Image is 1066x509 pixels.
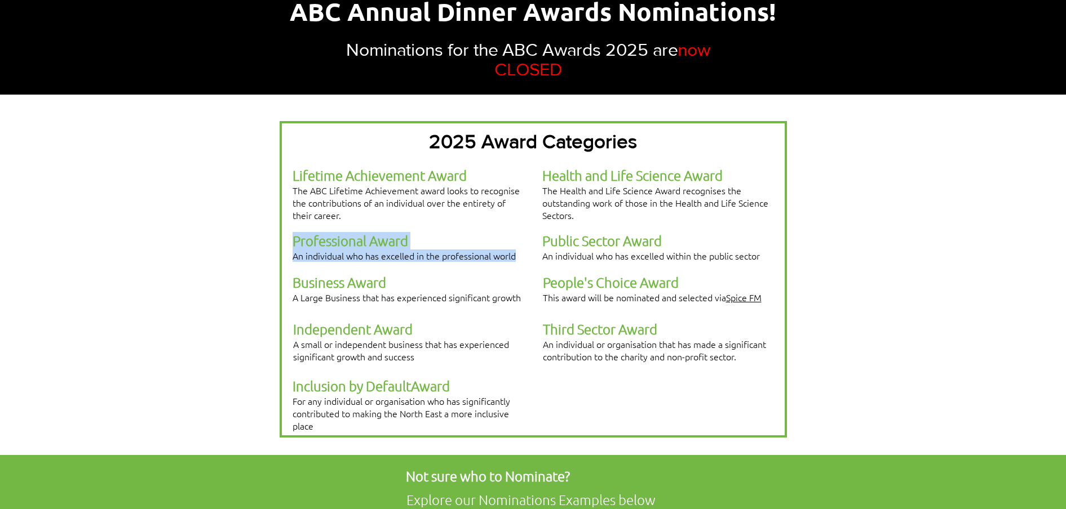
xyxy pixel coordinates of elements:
[293,395,510,432] span: For any individual or organisation who has significantly contributed to making the North East a m...
[406,491,656,508] span: Explore our Nominations Examples below
[411,377,450,394] span: Award
[375,377,411,394] span: efault
[543,274,679,291] span: People's Choice Award
[293,249,516,262] span: An individual who has excelled in the professional world
[293,167,467,184] span: Lifetime Achievement Award
[542,249,760,262] span: An individual who has excelled within the public sector
[429,131,637,152] span: 2025 Award Categories
[542,184,768,221] span: The Health and Life Science Award recognises the outstanding work of those in the Health and Life...
[543,291,762,303] span: This award will be nominated and selected via
[494,39,710,79] span: now CLOSED
[293,232,408,249] span: Professional Award
[726,291,762,303] a: Spice FM
[293,338,509,363] span: A small or independent business that has experienced significant growth and success
[293,274,386,291] span: Business Award
[406,467,570,484] span: Not sure who to Nominate?
[542,232,662,249] span: Public Sector Award
[543,320,657,337] span: Third Sector Award
[543,338,766,363] span: An individual or organisation that has made a significant contribution to the charity and non-pro...
[542,167,723,184] span: Health and Life Science Award
[293,377,375,394] span: Inclusion by D
[293,320,413,337] span: Independent Award
[346,39,678,59] span: Nominations for the ABC Awards 2025 are
[293,184,520,221] span: The ABC Lifetime Achievement award looks to recognise the contributions of an individual over the...
[293,291,521,303] span: A Large Business that has experienced significant growth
